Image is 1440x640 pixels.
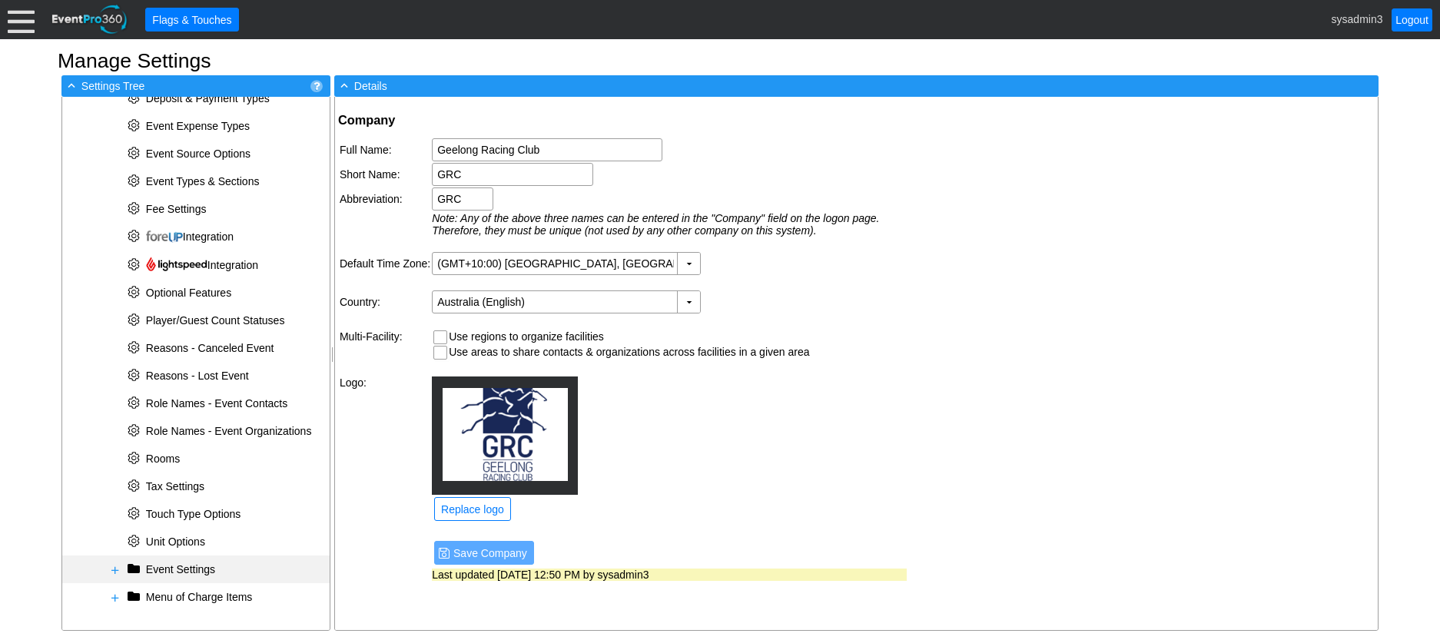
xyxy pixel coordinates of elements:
td: Full Name: [340,138,430,161]
td: Short Name: [340,163,430,186]
span: Integration [146,230,234,243]
span: Unit Options [146,536,205,548]
div: Menu: Click or 'Crtl+M' to toggle menu open/close [8,6,35,33]
td: Use areas to share contacts & organizations across facilities in a given area [449,346,809,360]
span: Optional Features [146,287,231,299]
span: Replace logo [438,502,507,517]
span: Touch Type Options [146,508,241,520]
span: Rooms [146,453,180,465]
img: EventPro360 [50,2,130,37]
span: Settings Tree [81,80,145,92]
span: Event Expense Types [146,120,250,132]
span: Event Types & Sections [146,175,260,187]
span: Role Names - Event Contacts [146,397,287,410]
span: Tax Settings [146,480,204,492]
span: Player/Guest Count Statuses [146,314,285,327]
span: Reasons - Lost Event [146,370,249,382]
span: Event Settings [146,563,215,575]
span: Menu of Charge Items [146,591,253,603]
td: Multi-Facility: [340,329,430,362]
a: Logout [1392,8,1432,32]
td: Country: [340,290,430,313]
span: Flags & Touches [149,12,234,28]
img: lightspeed [146,257,207,271]
span: Reasons - Canceled Event [146,342,274,354]
span: sysadmin3 [1332,12,1383,25]
td: Use regions to organize facilities [449,330,809,344]
span: Save Company [450,545,530,561]
td: Default Time Zone: [340,252,430,275]
h2: Company [338,112,908,128]
i: Note: Any of the above three names can be entered in the "Company" field on the logon page. There... [432,212,879,237]
td: Logo: [340,376,430,522]
span: - [65,78,78,92]
div: Last updated [DATE] 12:50 PM by sysadmin3 [432,569,907,581]
span: Replace logo [438,501,507,517]
span: Deposit & Payment Types [146,92,270,104]
span: Event Source Options [146,148,251,160]
span: - [337,78,351,92]
span: Role Names - Event Organizations [146,425,312,437]
td: Abbreviation: [340,187,430,211]
span: Integration [146,259,258,271]
h1: Manage Settings [58,51,1382,71]
span: Fee Settings [146,203,207,215]
span: Save Company [438,545,530,561]
span: Details [354,80,387,92]
img: foreUP [146,230,183,243]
